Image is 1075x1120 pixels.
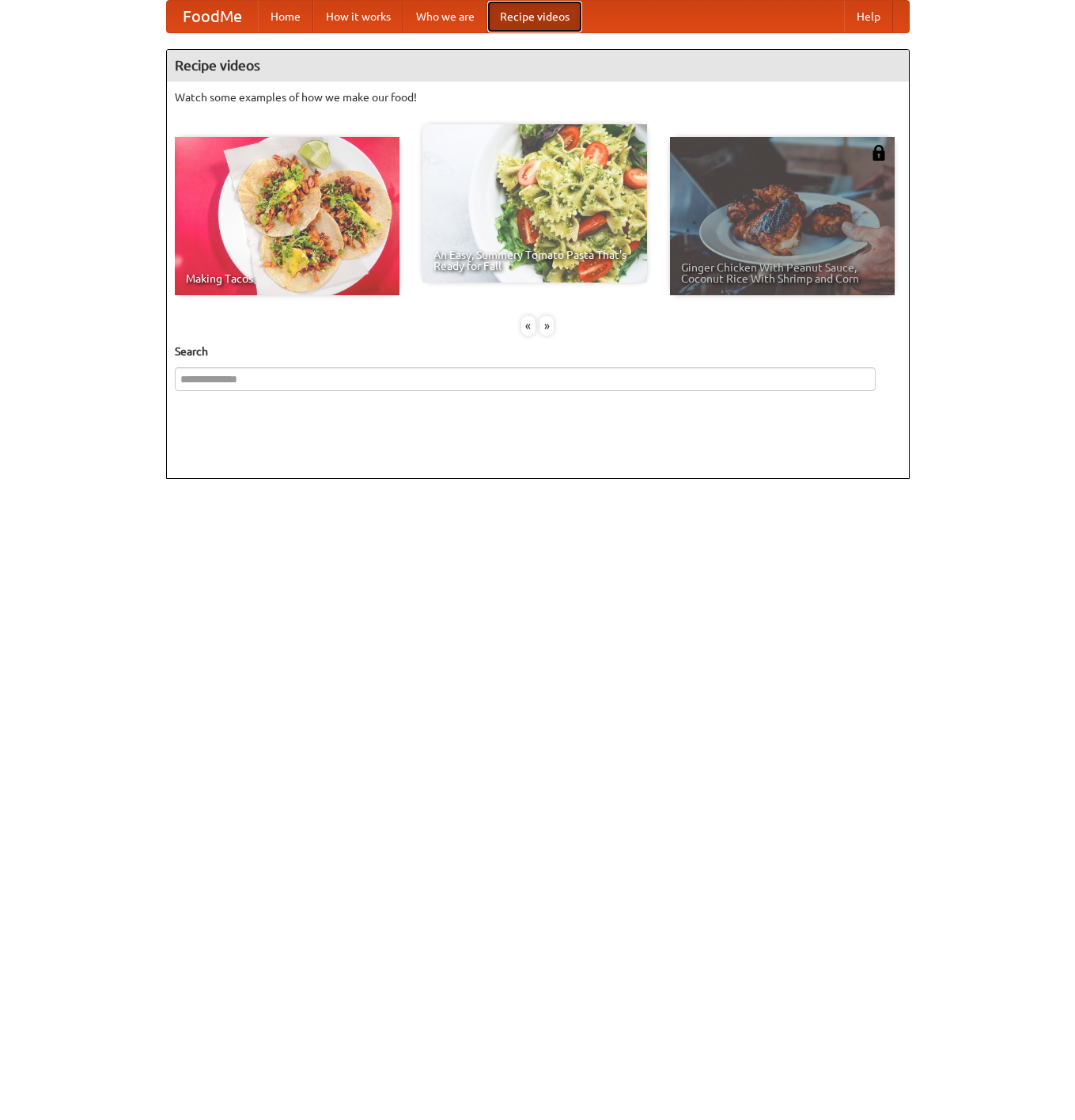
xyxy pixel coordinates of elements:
p: Watch some examples of how we make our food! [175,89,901,105]
h4: Recipe videos [167,50,909,82]
div: » [539,316,554,336]
a: Recipe videos [487,1,582,32]
img: 483408.png [871,145,887,161]
a: Who we are [403,1,487,32]
span: Making Tacos [186,273,388,284]
a: Help [844,1,893,32]
h5: Search [175,344,901,359]
span: An Easy, Summery Tomato Pasta That's Ready for Fall [433,249,636,271]
a: Home [258,1,313,32]
a: How it works [313,1,403,32]
a: FoodMe [167,1,258,32]
div: « [521,316,536,336]
a: Making Tacos [175,137,399,295]
a: An Easy, Summery Tomato Pasta That's Ready for Fall [422,124,647,283]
